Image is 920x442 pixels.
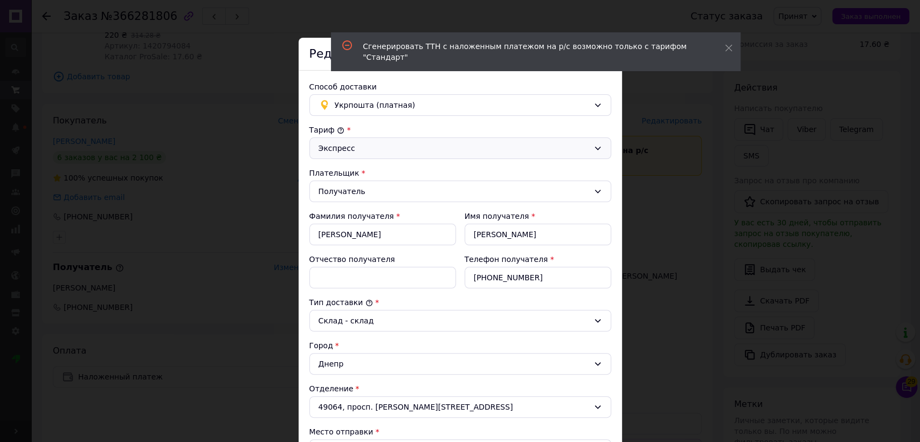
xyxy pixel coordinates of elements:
label: Отчество получателя [309,255,395,264]
div: Сгенерировать ТТН с наложенным платежом на р/с возможно только с тарифом "Стандарт" [363,41,698,63]
div: Днепр [309,353,611,375]
div: Отделение [309,383,611,394]
div: Получатель [319,185,589,197]
div: Город [309,340,611,351]
div: 49064, просп. [PERSON_NAME][STREET_ADDRESS] [309,396,611,418]
div: Редактирование доставки [299,38,622,71]
div: Склад - склад [319,315,589,327]
input: +380 [465,267,611,288]
div: Тариф [309,125,611,135]
span: Укрпошта (платная) [335,99,589,111]
label: Телефон получателя [465,255,548,264]
label: Фамилия получателя [309,212,394,220]
label: Имя получателя [465,212,529,220]
div: Тип доставки [309,297,611,308]
div: Место отправки [309,426,611,437]
div: Способ доставки [309,81,611,92]
div: Экспресс [319,142,589,154]
div: Плательщик [309,168,611,178]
